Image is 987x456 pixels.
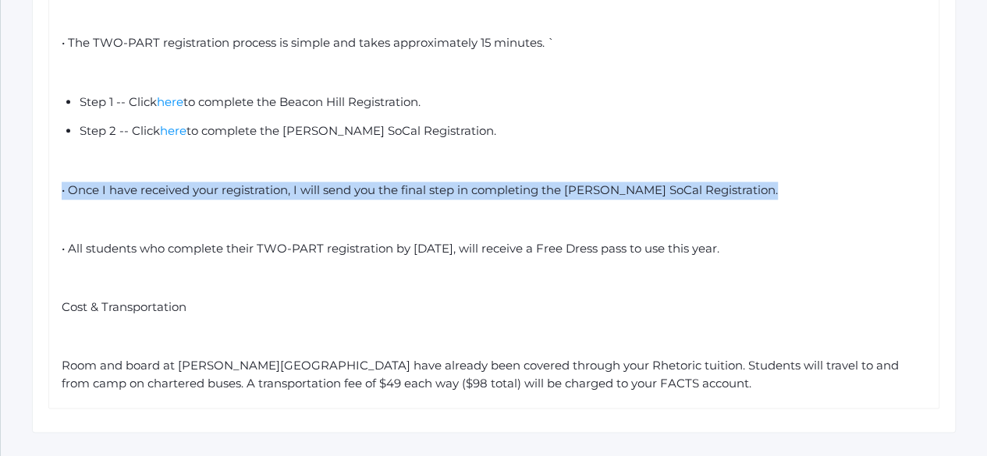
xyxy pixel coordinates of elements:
span: • The TWO-PART registration process is simple and takes approximately 15 minutes. ` [62,35,555,50]
a: here [157,94,183,109]
span: to complete the Beacon Hill Registration. [183,94,421,109]
span: Cost & Transportation [62,299,186,314]
span: • All students who complete their TWO-PART registration by [DATE], will receive a Free Dress pass... [62,241,719,256]
span: Step 1 -- Click [80,94,157,109]
span: Room and board at [PERSON_NAME][GEOGRAPHIC_DATA] have already been covered through your Rhetoric ... [62,358,902,391]
a: here [160,123,186,138]
span: to complete the [PERSON_NAME] SoCal Registration. [186,123,496,138]
span: • Once I have received your registration, I will send you the final step in completing the [PERSO... [62,182,778,197]
span: Step 2 -- Click [80,123,160,138]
